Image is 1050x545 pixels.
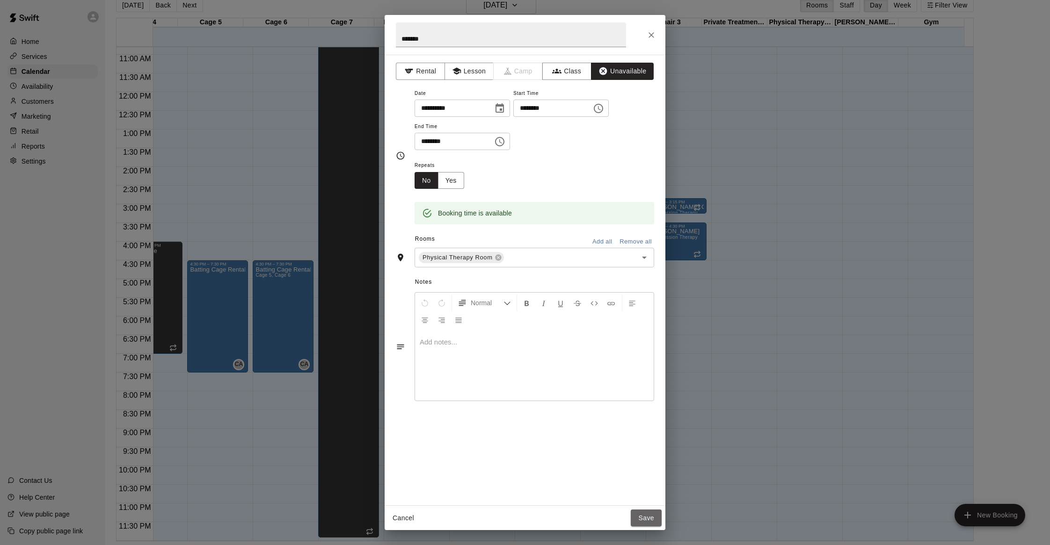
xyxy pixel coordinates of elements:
button: Format Underline [553,294,569,311]
div: Physical Therapy Room [419,252,504,263]
button: Open [638,251,651,264]
button: Class [542,63,591,80]
button: Left Align [624,294,640,311]
button: Cancel [388,509,418,527]
button: Formatting Options [454,294,515,311]
button: Format Bold [519,294,535,311]
button: Add all [587,235,617,249]
button: Choose time, selected time is 2:00 PM [589,99,608,118]
span: Notes [415,275,654,290]
span: Rooms [415,236,435,242]
button: Center Align [417,311,433,328]
button: Close [643,27,660,43]
button: Choose date, selected date is Aug 20, 2025 [490,99,509,118]
svg: Timing [396,151,405,160]
button: Redo [434,294,450,311]
span: Start Time [513,87,609,100]
button: Format Strikethrough [569,294,585,311]
span: Repeats [415,159,472,172]
span: Normal [471,298,503,308]
div: outlined button group [415,172,464,189]
button: Rental [396,63,445,80]
span: Date [415,87,510,100]
button: Insert Code [586,294,602,311]
button: No [415,172,438,189]
button: Yes [438,172,464,189]
button: Justify Align [451,311,467,328]
div: Booking time is available [438,205,512,222]
button: Insert Link [603,294,619,311]
button: Undo [417,294,433,311]
button: Right Align [434,311,450,328]
span: Physical Therapy Room [419,253,496,262]
svg: Notes [396,342,405,351]
button: Lesson [445,63,494,80]
button: Format Italics [536,294,552,311]
button: Unavailable [591,63,654,80]
button: Choose time, selected time is 3:00 PM [490,132,509,151]
button: Remove all [617,235,654,249]
button: Save [631,509,662,527]
span: End Time [415,121,510,133]
span: Camps can only be created in the Services page [494,63,543,80]
svg: Rooms [396,253,405,262]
